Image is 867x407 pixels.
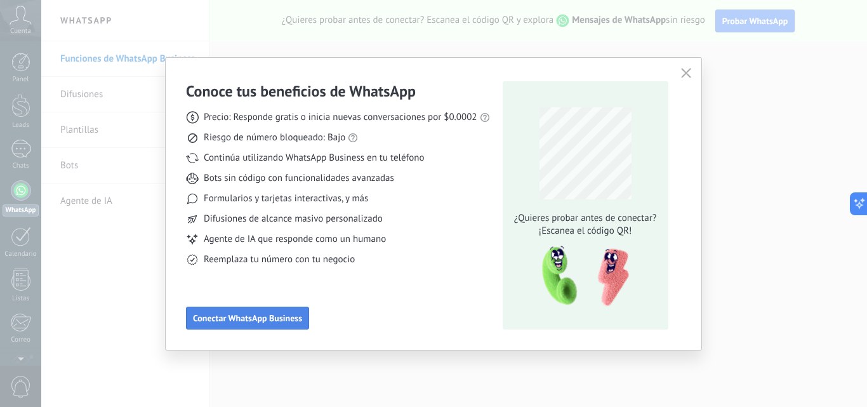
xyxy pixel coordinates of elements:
[204,131,345,144] span: Riesgo de número bloqueado: Bajo
[204,192,368,205] span: Formularios y tarjetas interactivas, y más
[204,233,386,246] span: Agente de IA que responde como un humano
[204,213,383,225] span: Difusiones de alcance masivo personalizado
[510,225,660,237] span: ¡Escanea el código QR!
[186,307,309,330] button: Conectar WhatsApp Business
[204,253,355,266] span: Reemplaza tu número con tu negocio
[204,152,424,164] span: Continúa utilizando WhatsApp Business en tu teléfono
[204,111,477,124] span: Precio: Responde gratis o inicia nuevas conversaciones por $0.0002
[186,81,416,101] h3: Conoce tus beneficios de WhatsApp
[510,212,660,225] span: ¿Quieres probar antes de conectar?
[204,172,394,185] span: Bots sin código con funcionalidades avanzadas
[193,314,302,323] span: Conectar WhatsApp Business
[531,243,632,310] img: qr-pic-1x.png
